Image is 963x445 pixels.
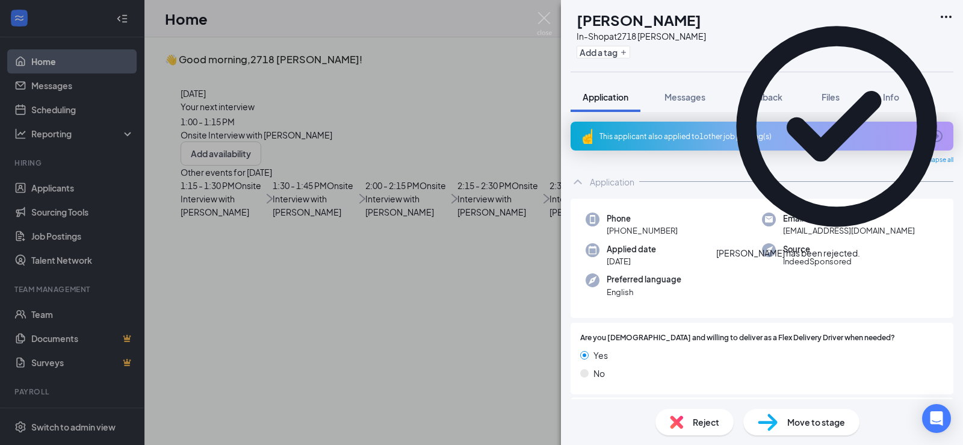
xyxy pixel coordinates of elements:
[580,332,895,344] span: Are you [DEMOGRAPHIC_DATA] and willing to deliver as a Flex Delivery Driver when needed?
[593,349,608,362] span: Yes
[577,10,701,30] h1: [PERSON_NAME]
[664,92,705,102] span: Messages
[716,247,860,260] div: [PERSON_NAME] has been rejected.
[577,46,630,58] button: PlusAdd a tag
[607,243,656,255] span: Applied date
[577,30,706,42] div: In-Shop at 2718 [PERSON_NAME]
[590,176,634,188] div: Application
[787,415,845,429] span: Move to stage
[716,6,957,247] svg: CheckmarkCircle
[922,404,951,433] div: Open Intercom Messenger
[693,415,719,429] span: Reject
[593,367,605,380] span: No
[620,49,627,56] svg: Plus
[607,213,678,225] span: Phone
[583,92,628,102] span: Application
[599,131,922,142] div: This applicant also applied to 1 other job posting(s)
[607,225,678,237] span: [PHONE_NUMBER]
[607,255,656,267] span: [DATE]
[607,286,681,298] span: English
[607,273,681,285] span: Preferred language
[783,255,852,267] span: IndeedSponsored
[571,175,585,189] svg: ChevronUp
